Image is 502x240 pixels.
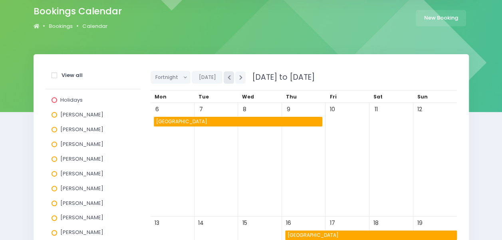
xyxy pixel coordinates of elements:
[62,71,83,79] strong: View all
[371,218,381,228] span: 18
[60,185,103,192] span: [PERSON_NAME]
[60,155,103,163] span: [PERSON_NAME]
[151,71,191,84] button: Fortnight
[329,93,336,100] span: Fri
[82,22,107,30] a: Calendar
[415,104,425,115] span: 12
[242,93,254,100] span: Wed
[247,72,314,83] span: [DATE] to [DATE]
[60,228,103,236] span: [PERSON_NAME]
[196,218,206,228] span: 14
[373,93,383,100] span: Sat
[198,93,209,100] span: Tue
[417,93,428,100] span: Sun
[239,104,250,115] span: 8
[152,218,163,228] span: 13
[60,96,83,104] span: Holidays
[155,93,167,100] span: Mon
[34,6,122,17] h2: Bookings Calendar
[283,104,294,115] span: 9
[155,71,180,83] span: Fortnight
[283,218,294,228] span: 16
[371,104,381,115] span: 11
[196,104,206,115] span: 7
[60,111,103,118] span: [PERSON_NAME]
[152,104,163,115] span: 6
[60,126,103,133] span: [PERSON_NAME]
[416,10,466,26] a: New Booking
[49,22,73,30] a: Bookings
[60,199,103,207] span: [PERSON_NAME]
[327,104,337,115] span: 10
[327,218,337,228] span: 17
[192,71,222,84] button: [DATE]
[286,93,297,100] span: Thu
[239,218,250,228] span: 15
[415,218,425,228] span: 19
[60,214,103,221] span: [PERSON_NAME]
[286,230,457,240] span: Awakeri School
[60,170,103,177] span: [PERSON_NAME]
[155,117,323,126] span: Apanui School
[60,140,103,148] span: [PERSON_NAME]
